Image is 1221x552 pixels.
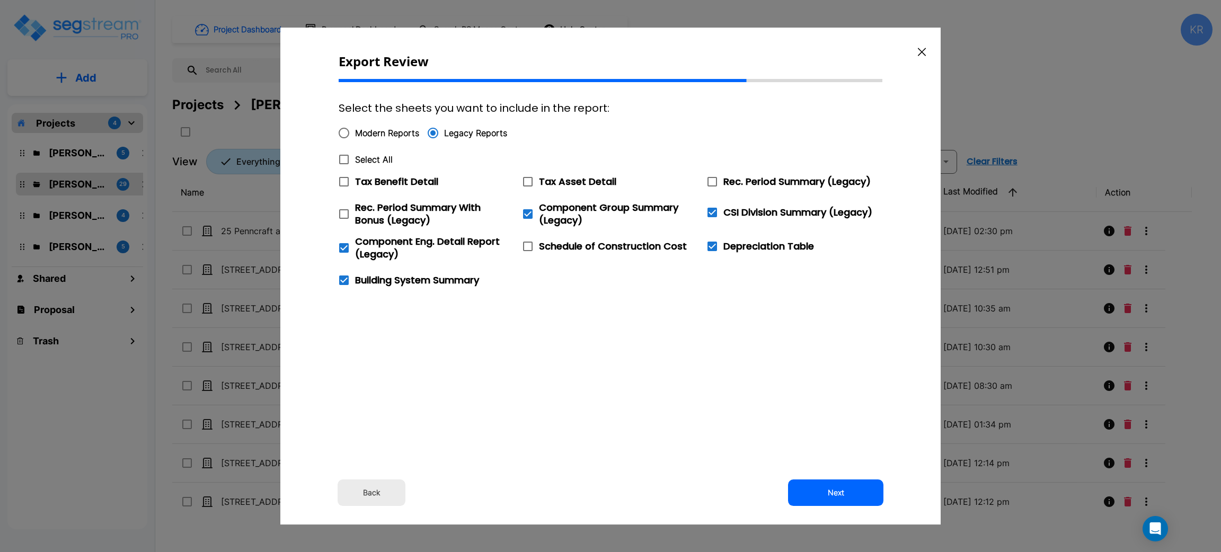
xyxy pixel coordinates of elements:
[355,201,481,227] span: Rec. Period Summary With Bonus (Legacy)
[338,479,405,506] button: Back
[539,201,678,227] span: Component Group Summary (Legacy)
[339,99,882,118] h6: Select the sheets you want to include in the report:
[723,175,871,188] span: Rec. Period Summary (Legacy)
[355,235,500,261] span: Component Eng. Detail Report (Legacy)
[539,175,616,188] span: Tax Asset Detail
[339,54,882,68] p: Export Review
[355,273,479,287] span: Building System Summary
[355,175,438,188] span: Tax Benefit Detail
[723,206,872,219] span: CSI Division Summary (Legacy)
[788,479,883,506] button: Next
[355,127,419,139] span: Modern Reports
[444,127,507,139] span: Legacy Reports
[723,239,814,253] span: Depreciation Table
[355,153,393,166] span: Select All
[1143,516,1168,541] div: Open Intercom Messenger
[539,239,687,253] span: Schedule of Construction Cost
